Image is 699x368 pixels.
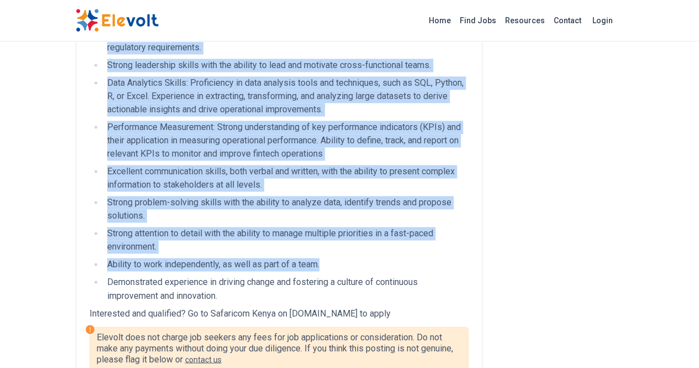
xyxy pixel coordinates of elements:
li: Excellent communication skills, both verbal and written, with the ability to present complex info... [104,165,469,191]
a: Home [424,12,455,29]
img: Elevolt [76,9,159,32]
a: Find Jobs [455,12,501,29]
li: Demonstrated experience in driving change and fostering a culture of continuous improvement and i... [104,276,469,302]
li: Strong attention to detail with the ability to manage multiple priorities in a fast-paced environ... [104,227,469,253]
li: Data Analytics Skills: Proficiency in data analysis tools and techniques, such as SQL, Python, R,... [104,76,469,116]
li: Strong problem-solving skills with the ability to analyze data, identify trends and propose solut... [104,196,469,222]
li: Strong leadership skills with the ability to lead and motivate cross-functional teams. [104,59,469,72]
a: Login [586,9,619,32]
p: Elevolt does not charge job seekers any fees for job applications or consideration. Do not make a... [97,331,461,365]
a: Contact [549,12,586,29]
a: Resources [501,12,549,29]
a: contact us [185,355,222,364]
li: Performance Measurement: Strong understanding of key performance indicators (KPIs) and their appl... [104,121,469,160]
p: Interested and qualified? Go to Safaricom Kenya on [DOMAIN_NAME] to apply [90,307,469,320]
li: Ability to work independently, as well as part of a team. [104,258,469,271]
iframe: Chat Widget [644,315,699,368]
